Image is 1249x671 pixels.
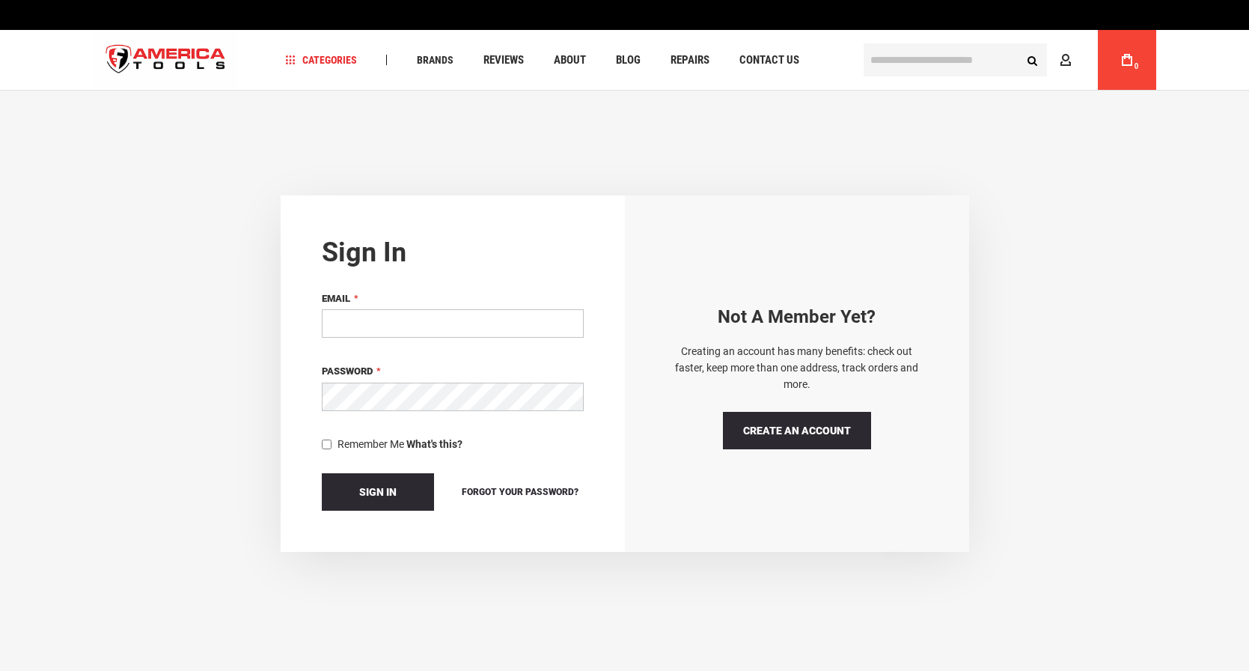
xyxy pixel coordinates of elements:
[666,343,928,393] p: Creating an account has many benefits: check out faster, keep more than one address, track orders...
[718,306,876,327] strong: Not a Member yet?
[723,412,871,449] a: Create an Account
[456,484,584,500] a: Forgot Your Password?
[94,32,239,88] img: America Tools
[322,365,373,377] span: Password
[739,55,799,66] span: Contact Us
[359,486,397,498] span: Sign In
[338,438,404,450] span: Remember Me
[322,293,350,304] span: Email
[417,55,454,65] span: Brands
[1135,62,1139,70] span: 0
[285,55,357,65] span: Categories
[406,438,462,450] strong: What's this?
[1019,46,1047,74] button: Search
[664,50,716,70] a: Repairs
[94,32,239,88] a: store logo
[547,50,593,70] a: About
[1113,30,1141,90] a: 0
[554,55,586,66] span: About
[410,50,460,70] a: Brands
[483,55,524,66] span: Reviews
[322,473,434,511] button: Sign In
[462,487,578,497] span: Forgot Your Password?
[322,237,406,268] strong: Sign in
[616,55,641,66] span: Blog
[733,50,806,70] a: Contact Us
[278,50,364,70] a: Categories
[609,50,647,70] a: Blog
[477,50,531,70] a: Reviews
[671,55,709,66] span: Repairs
[743,425,851,437] span: Create an Account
